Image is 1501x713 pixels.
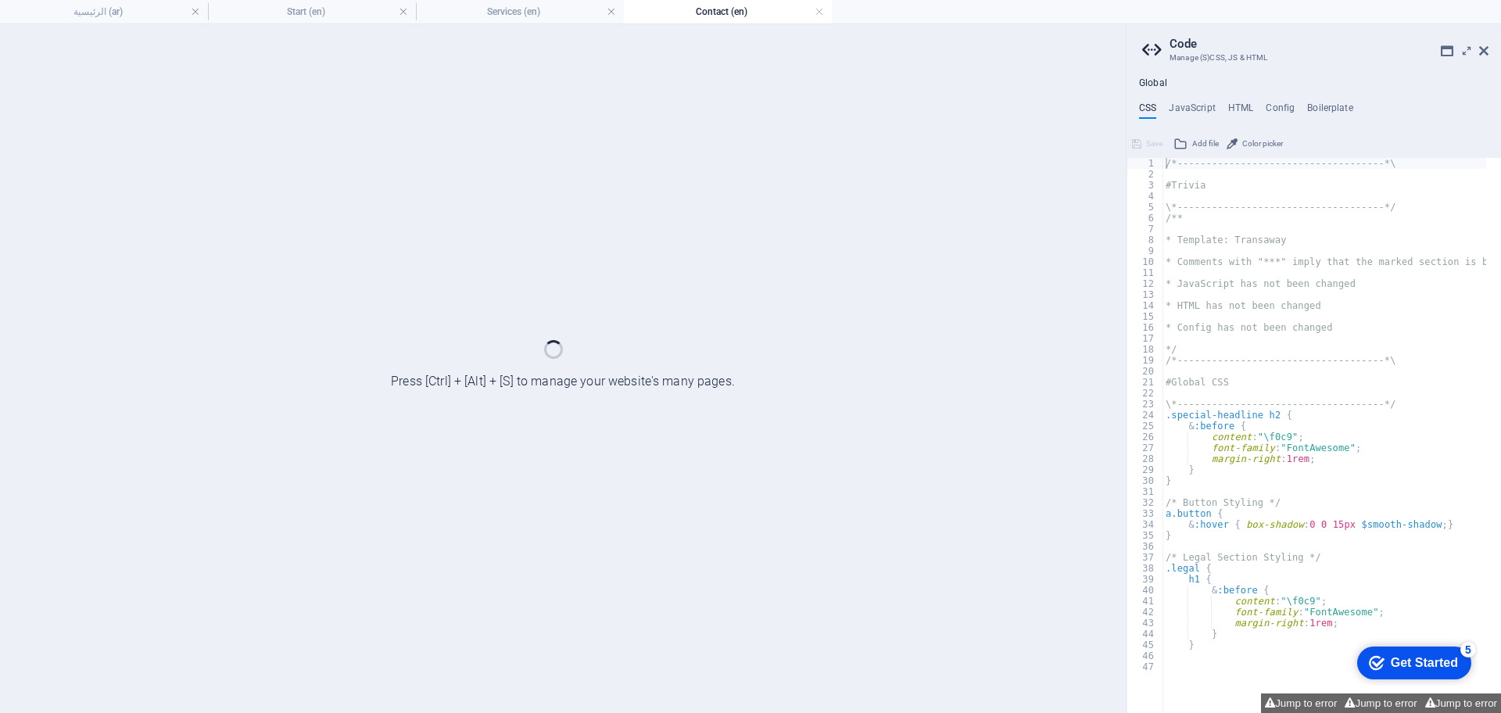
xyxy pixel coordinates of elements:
[1127,629,1164,640] div: 44
[1127,311,1164,322] div: 15
[1242,134,1283,153] span: Color picker
[208,3,416,20] h4: Start (en)
[1127,650,1164,661] div: 46
[1127,519,1164,530] div: 34
[1127,202,1164,213] div: 5
[1127,607,1164,618] div: 42
[1127,563,1164,574] div: 38
[1170,51,1457,65] h3: Manage (S)CSS, JS & HTML
[1421,693,1501,713] button: Jump to error
[1127,344,1164,355] div: 18
[1127,541,1164,552] div: 36
[1127,322,1164,333] div: 16
[1127,224,1164,235] div: 7
[1127,235,1164,245] div: 8
[1127,300,1164,311] div: 14
[1127,552,1164,563] div: 37
[1127,618,1164,629] div: 43
[416,3,624,20] h4: Services (en)
[1127,475,1164,486] div: 30
[1127,486,1164,497] div: 31
[1341,693,1420,713] button: Jump to error
[1192,134,1219,153] span: Add file
[13,8,127,41] div: Get Started 5 items remaining, 0% complete
[1127,585,1164,596] div: 40
[1127,410,1164,421] div: 24
[624,3,832,20] h4: Contact (en)
[46,17,113,31] div: Get Started
[1170,37,1488,51] h2: Code
[116,3,131,19] div: 5
[1127,169,1164,180] div: 2
[1127,267,1164,278] div: 11
[1127,661,1164,672] div: 47
[1228,102,1254,120] h4: HTML
[1127,245,1164,256] div: 9
[1261,693,1341,713] button: Jump to error
[1127,421,1164,432] div: 25
[1127,366,1164,377] div: 20
[1127,180,1164,191] div: 3
[1127,432,1164,442] div: 26
[1127,256,1164,267] div: 10
[1127,442,1164,453] div: 27
[1127,388,1164,399] div: 22
[1127,508,1164,519] div: 33
[1127,530,1164,541] div: 35
[1127,453,1164,464] div: 28
[1171,134,1221,153] button: Add file
[1127,574,1164,585] div: 39
[1127,158,1164,169] div: 1
[1169,102,1215,120] h4: JavaScript
[1127,191,1164,202] div: 4
[1139,102,1156,120] h4: CSS
[1224,134,1285,153] button: Color picker
[1266,102,1295,120] h4: Config
[1127,640,1164,650] div: 45
[1127,377,1164,388] div: 21
[1127,497,1164,508] div: 32
[1127,355,1164,366] div: 19
[1127,278,1164,289] div: 12
[1127,213,1164,224] div: 6
[1127,333,1164,344] div: 17
[1127,464,1164,475] div: 29
[1139,77,1167,90] h4: Global
[1307,102,1353,120] h4: Boilerplate
[1127,399,1164,410] div: 23
[1127,596,1164,607] div: 41
[1127,289,1164,300] div: 13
